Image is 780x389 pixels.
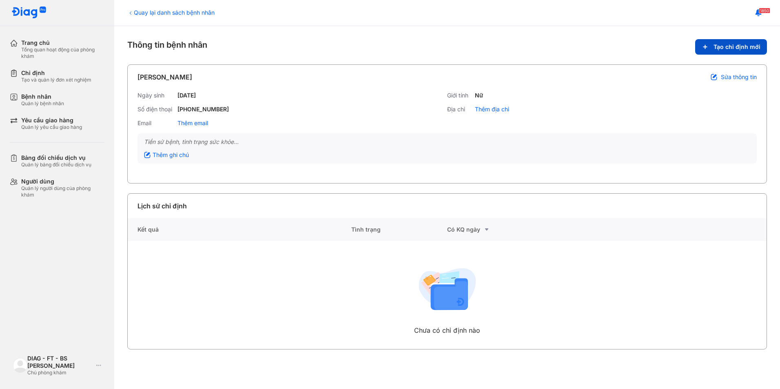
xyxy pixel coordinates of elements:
[21,69,91,77] div: Chỉ định
[447,92,472,99] div: Giới tính
[447,225,543,234] div: Có KQ ngày
[27,369,93,376] div: Chủ phòng khám
[21,77,91,83] div: Tạo và quản lý đơn xét nghiệm
[714,43,760,51] span: Tạo chỉ định mới
[137,92,174,99] div: Ngày sinh
[177,92,196,99] div: [DATE]
[177,106,229,113] div: [PHONE_NUMBER]
[144,151,189,159] div: Thêm ghi chú
[21,178,104,185] div: Người dùng
[27,355,93,369] div: DIAG - FT - BS [PERSON_NAME]
[414,325,480,335] div: Chưa có chỉ định nào
[21,46,104,60] div: Tổng quan hoạt động của phòng khám
[137,201,187,211] div: Lịch sử chỉ định
[447,106,472,113] div: Địa chỉ
[21,93,64,100] div: Bệnh nhân
[137,106,174,113] div: Số điện thoại
[21,117,82,124] div: Yêu cầu giao hàng
[721,73,757,81] span: Sửa thông tin
[475,92,483,99] div: Nữ
[475,106,509,113] div: Thêm địa chỉ
[21,185,104,198] div: Quản lý người dùng của phòng khám
[137,119,174,127] div: Email
[127,39,767,55] div: Thông tin bệnh nhân
[759,8,770,13] span: 1850
[351,218,447,241] div: Tình trạng
[21,124,82,130] div: Quản lý yêu cầu giao hàng
[127,8,215,17] div: Quay lại danh sách bệnh nhân
[137,72,192,82] div: [PERSON_NAME]
[11,7,47,19] img: logo
[21,154,91,161] div: Bảng đối chiếu dịch vụ
[128,218,351,241] div: Kết quả
[21,100,64,107] div: Quản lý bệnh nhân
[21,39,104,46] div: Trang chủ
[21,161,91,168] div: Quản lý bảng đối chiếu dịch vụ
[13,358,27,372] img: logo
[144,138,750,146] div: Tiền sử bệnh, tình trạng sức khỏe...
[695,39,767,55] button: Tạo chỉ định mới
[177,119,208,127] div: Thêm email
